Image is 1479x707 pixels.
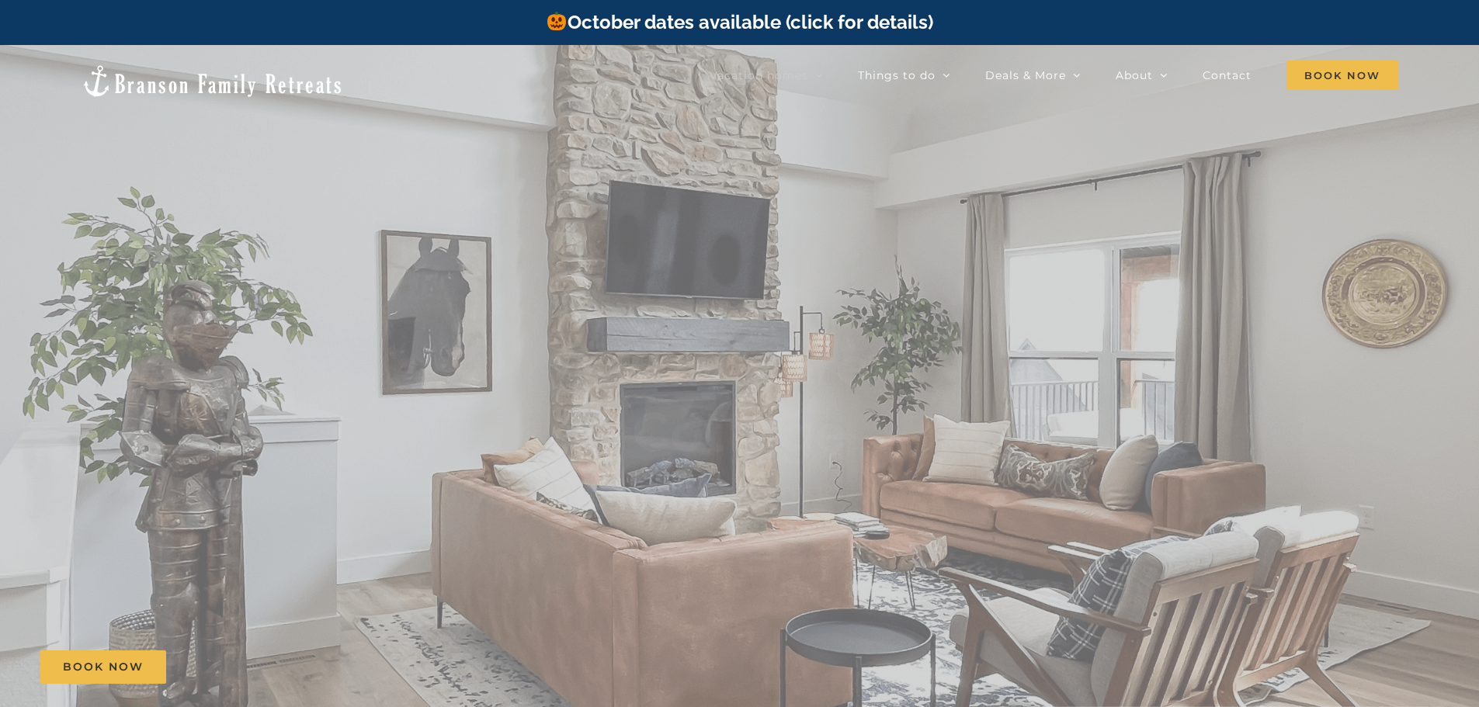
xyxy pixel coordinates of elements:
span: About [1116,70,1153,81]
span: Book Now [63,660,144,674]
a: About [1116,60,1168,91]
a: Deals & More [985,60,1081,91]
a: October dates available (click for details) [546,11,932,33]
a: Things to do [858,60,950,91]
h3: 5 Bedrooms | Sleeps 12 [647,480,833,500]
a: Contact [1203,60,1252,91]
a: Vacation homes [710,60,823,91]
span: Vacation homes [710,70,808,81]
img: 🎃 [547,12,566,30]
b: Claymore Cottage [610,331,870,464]
span: Book Now [1286,61,1398,90]
img: Branson Family Retreats Logo [81,64,344,99]
nav: Main Menu [710,60,1398,91]
span: Things to do [858,70,936,81]
a: Book Now [40,650,166,684]
span: Contact [1203,70,1252,81]
span: Deals & More [985,70,1066,81]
